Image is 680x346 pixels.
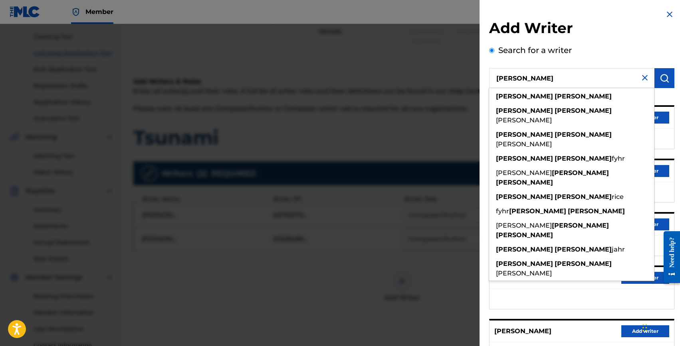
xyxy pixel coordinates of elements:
iframe: Chat Widget [640,308,680,346]
div: Trascina [642,316,647,340]
h2: Add Writer [489,19,674,39]
p: [PERSON_NAME] [494,326,551,336]
input: Search writer's name or IPI Number [489,68,654,88]
strong: [PERSON_NAME] [496,231,553,239]
strong: [PERSON_NAME] [496,246,553,253]
span: Member [85,7,113,16]
img: Top Rightsholder [71,7,81,17]
strong: [PERSON_NAME] [552,169,609,177]
strong: [PERSON_NAME] [496,107,553,114]
span: [PERSON_NAME] [496,169,552,177]
strong: [PERSON_NAME] [555,131,612,138]
span: [PERSON_NAME] [496,269,552,277]
strong: [PERSON_NAME] [496,179,553,186]
span: jahr [612,246,625,253]
img: MLC Logo [10,6,40,18]
span: [PERSON_NAME] [496,116,552,124]
div: Widget chat [640,308,680,346]
strong: [PERSON_NAME] [555,246,612,253]
strong: [PERSON_NAME] [496,92,553,100]
strong: [PERSON_NAME] [496,155,553,162]
img: close [640,73,650,83]
strong: [PERSON_NAME] [555,92,612,100]
strong: [PERSON_NAME] [552,222,609,229]
button: Add writer [621,325,669,337]
strong: [PERSON_NAME] [496,131,553,138]
strong: [PERSON_NAME] [555,260,612,267]
span: rice [612,193,624,201]
strong: [PERSON_NAME] [555,193,612,201]
iframe: Resource Center [658,225,680,289]
label: Search for a writer [498,45,572,55]
span: [PERSON_NAME] [496,140,552,148]
img: Search Works [660,73,669,83]
strong: [PERSON_NAME] [555,107,612,114]
strong: [PERSON_NAME] [496,260,553,267]
span: fyhr [496,207,509,215]
span: fyhr [612,155,625,162]
strong: [PERSON_NAME] [496,193,553,201]
strong: [PERSON_NAME] [568,207,625,215]
strong: [PERSON_NAME] [555,155,612,162]
span: [PERSON_NAME] [496,222,552,229]
strong: [PERSON_NAME] [509,207,566,215]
